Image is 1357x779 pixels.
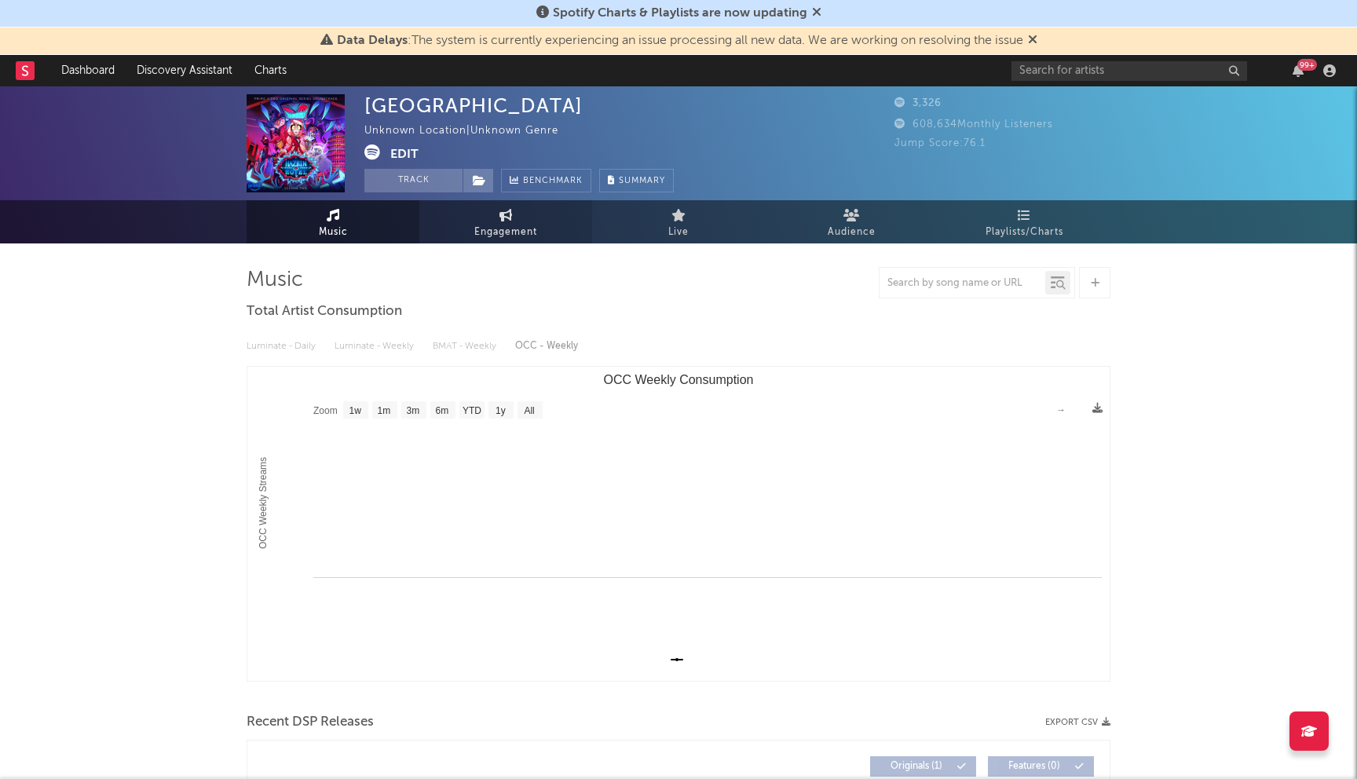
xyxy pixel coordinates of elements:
div: Unknown Location | Unknown Genre [364,122,576,141]
button: Originals(1) [870,756,976,777]
span: Recent DSP Releases [247,713,374,732]
a: Charts [243,55,298,86]
span: Dismiss [812,7,821,20]
button: Export CSV [1045,718,1110,727]
a: Audience [765,200,938,243]
span: Music [319,223,348,242]
text: 6m [436,405,449,416]
span: Audience [828,223,876,242]
span: 3,326 [894,98,942,108]
span: Summary [619,177,665,185]
span: 608,634 Monthly Listeners [894,119,1053,130]
div: [GEOGRAPHIC_DATA] [364,94,583,117]
span: : The system is currently experiencing an issue processing all new data. We are working on resolv... [337,35,1023,47]
text: 3m [407,405,420,416]
span: Playlists/Charts [986,223,1063,242]
a: Discovery Assistant [126,55,243,86]
span: Total Artist Consumption [247,302,402,321]
span: Features ( 0 ) [998,762,1070,771]
text: All [524,405,534,416]
a: Dashboard [50,55,126,86]
span: Dismiss [1028,35,1037,47]
span: Engagement [474,223,537,242]
a: Engagement [419,200,592,243]
span: Jump Score: 76.1 [894,138,986,148]
button: Features(0) [988,756,1094,777]
span: Data Delays [337,35,408,47]
button: Track [364,169,463,192]
span: Originals ( 1 ) [880,762,953,771]
button: 99+ [1293,64,1304,77]
text: YTD [463,405,481,416]
span: Spotify Charts & Playlists are now updating [553,7,807,20]
text: 1m [378,405,391,416]
input: Search by song name or URL [880,277,1045,290]
text: Zoom [313,405,338,416]
a: Live [592,200,765,243]
button: Summary [599,169,674,192]
div: 99 + [1297,59,1317,71]
text: 1y [496,405,506,416]
span: Live [668,223,689,242]
svg: OCC Weekly Consumption [247,367,1110,681]
text: OCC Weekly Streams [258,457,269,549]
text: → [1056,404,1066,415]
text: OCC Weekly Consumption [604,373,754,386]
input: Search for artists [1011,61,1247,81]
text: 1w [349,405,362,416]
a: Music [247,200,419,243]
span: Benchmark [523,172,583,191]
button: Edit [390,144,419,164]
a: Playlists/Charts [938,200,1110,243]
a: Benchmark [501,169,591,192]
